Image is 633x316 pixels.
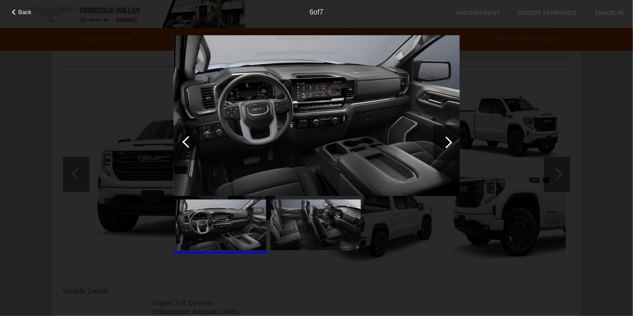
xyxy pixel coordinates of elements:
a: Trade-In [595,10,624,16]
a: Appointment [455,10,500,16]
span: Back [19,9,32,15]
span: 6 [310,8,314,16]
span: 7 [319,8,323,16]
a: Credit Approved [518,10,577,16]
img: 6.jpg [176,200,266,250]
img: 6.jpg [174,35,460,196]
img: 7.jpg [270,200,361,250]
